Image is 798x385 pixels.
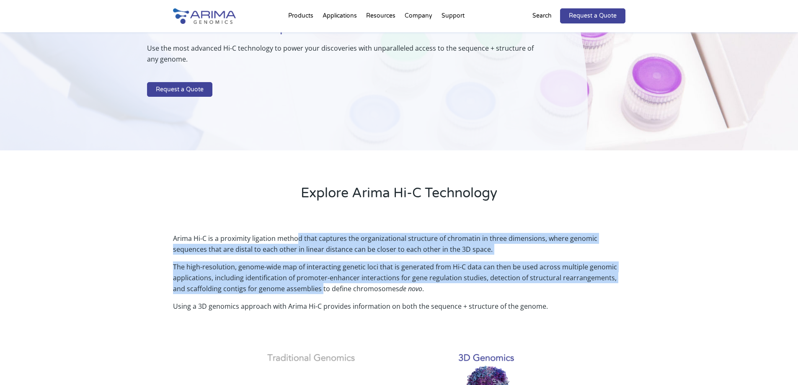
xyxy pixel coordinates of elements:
img: Arima-Genomics-logo [173,8,236,24]
p: Use the most advanced Hi-C technology to power your discoveries with unparalleled access to the s... [147,43,546,71]
p: The high-resolution, genome-wide map of interacting genetic loci that is generated from Hi-C data... [173,261,625,301]
a: Request a Quote [560,8,625,23]
a: Request a Quote [147,82,212,97]
p: Using a 3D genomics approach with Arima Hi-C provides information on both the sequence + structur... [173,301,625,312]
h2: Explore Arima Hi-C Technology [173,184,625,209]
p: Arima Hi-C is a proximity ligation method that captures the organizational structure of chromatin... [173,233,625,261]
p: Search [532,10,552,21]
i: de novo [399,284,422,293]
